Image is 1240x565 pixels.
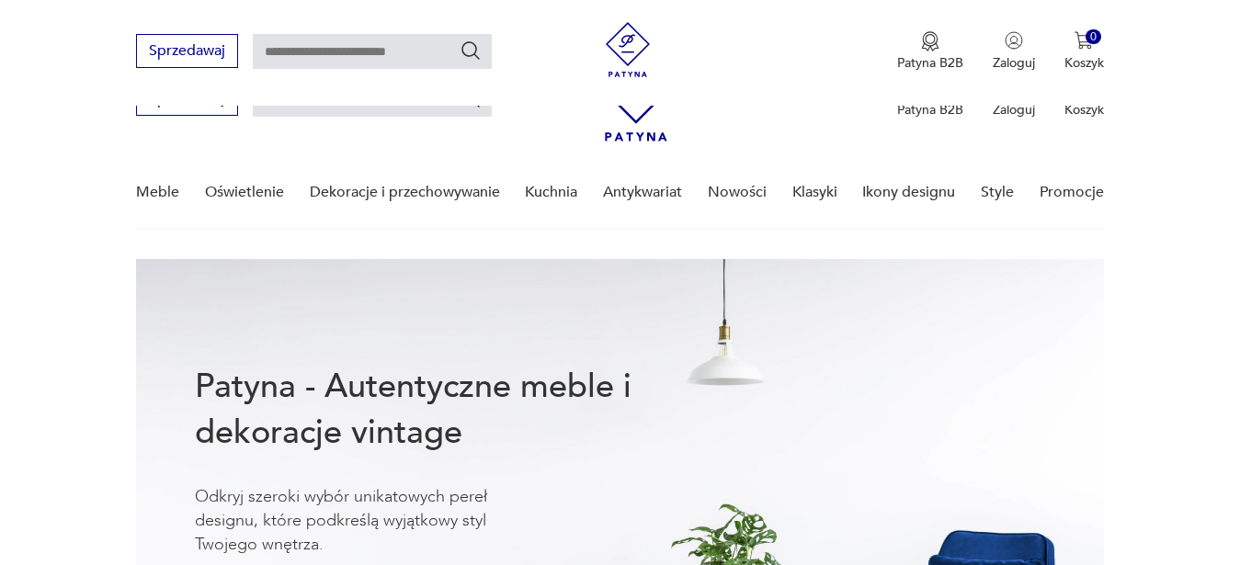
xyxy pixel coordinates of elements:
button: Zaloguj [993,31,1035,72]
p: Patyna B2B [897,54,963,72]
a: Style [981,157,1014,228]
a: Ikona medaluPatyna B2B [897,31,963,72]
p: Zaloguj [993,54,1035,72]
button: Patyna B2B [897,31,963,72]
img: Ikonka użytkownika [1005,31,1023,50]
div: 0 [1086,29,1101,45]
a: Sprzedawaj [136,94,238,107]
a: Kuchnia [525,157,577,228]
button: 0Koszyk [1064,31,1104,72]
a: Meble [136,157,179,228]
a: Dekoracje i przechowywanie [310,157,500,228]
p: Koszyk [1064,54,1104,72]
button: Szukaj [460,40,482,62]
a: Sprzedawaj [136,46,238,59]
a: Promocje [1040,157,1104,228]
img: Ikona medalu [921,31,939,51]
p: Koszyk [1064,101,1104,119]
p: Patyna B2B [897,101,963,119]
button: Sprzedawaj [136,34,238,68]
h1: Patyna - Autentyczne meble i dekoracje vintage [195,364,691,456]
p: Odkryj szeroki wybór unikatowych pereł designu, które podkreślą wyjątkowy styl Twojego wnętrza. [195,485,544,557]
a: Oświetlenie [205,157,284,228]
a: Antykwariat [603,157,682,228]
img: Patyna - sklep z meblami i dekoracjami vintage [600,22,655,77]
img: Ikona koszyka [1075,31,1093,50]
a: Ikony designu [862,157,955,228]
a: Nowości [708,157,767,228]
a: Klasyki [792,157,837,228]
p: Zaloguj [993,101,1035,119]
